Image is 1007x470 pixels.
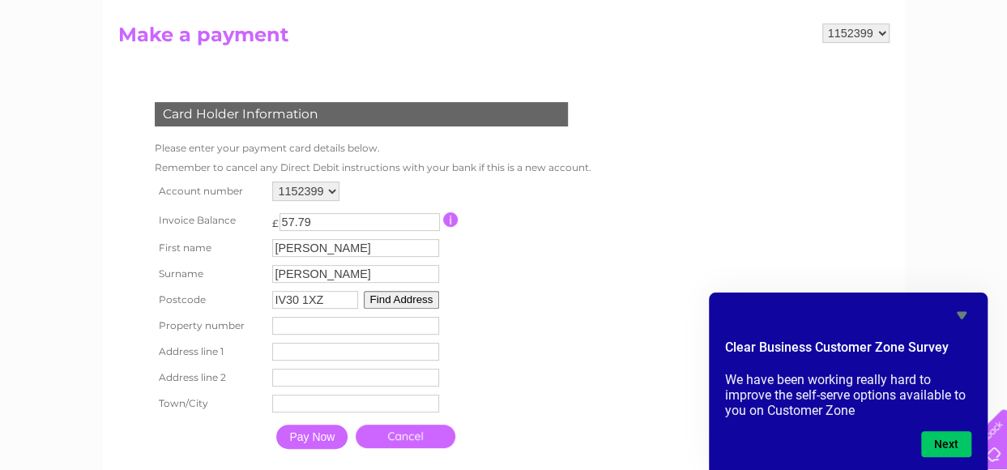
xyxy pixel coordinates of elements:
img: logo.png [36,42,118,92]
input: Pay Now [276,425,348,449]
a: Contact [899,69,939,81]
input: Information [443,212,459,227]
th: Property number [151,313,269,339]
button: Hide survey [952,305,971,325]
div: Card Holder Information [155,102,568,126]
th: First name [151,235,269,261]
a: Energy [762,69,798,81]
button: Find Address [364,291,440,309]
td: Please enter your payment card details below. [151,139,595,158]
a: 0333 014 3131 [702,8,813,28]
a: Telecoms [808,69,856,81]
a: Water [722,69,753,81]
th: Address line 1 [151,339,269,365]
th: Postcode [151,287,269,313]
button: Next question [921,431,971,457]
div: Clear Business is a trading name of Verastar Limited (registered in [GEOGRAPHIC_DATA] No. 3667643... [122,9,887,79]
th: Surname [151,261,269,287]
th: Address line 2 [151,365,269,391]
p: We have been working really hard to improve the self-serve options available to you on Customer Zone [725,372,971,418]
td: £ [272,209,279,229]
td: Remember to cancel any Direct Debit instructions with your bank if this is a new account. [151,158,595,177]
th: Account number [151,177,269,205]
div: Clear Business Customer Zone Survey [725,305,971,457]
a: Log out [954,69,992,81]
th: Invoice Balance [151,205,269,235]
th: Town/City [151,391,269,417]
h2: Make a payment [118,23,890,54]
h2: Clear Business Customer Zone Survey [725,338,971,365]
a: Blog [866,69,890,81]
a: Cancel [356,425,455,448]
